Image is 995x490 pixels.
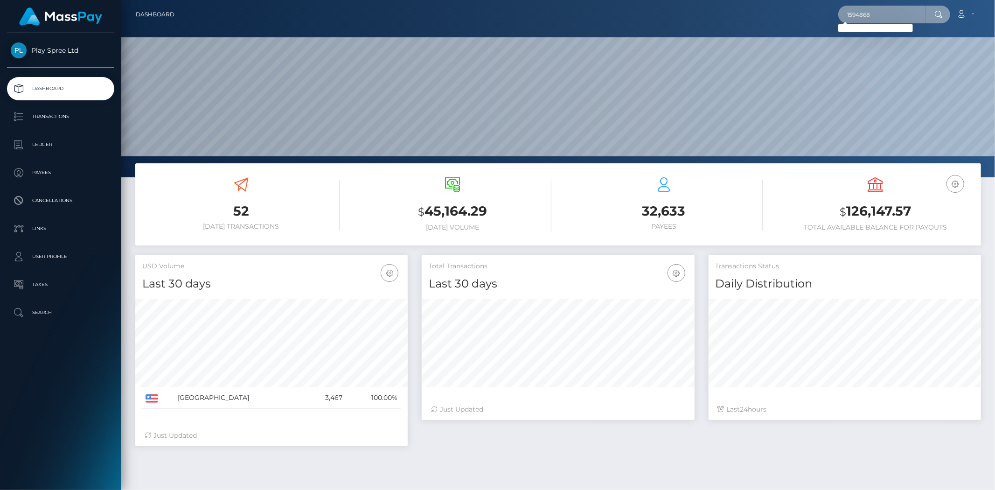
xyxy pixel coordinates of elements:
[740,405,748,413] span: 24
[11,110,111,124] p: Transactions
[354,224,551,231] h6: [DATE] Volume
[142,223,340,231] h6: [DATE] Transactions
[565,223,763,231] h6: Payees
[11,278,111,292] p: Taxes
[11,222,111,236] p: Links
[142,262,401,271] h5: USD Volume
[354,202,551,221] h3: 45,164.29
[777,202,974,221] h3: 126,147.57
[7,105,114,128] a: Transactions
[7,46,114,55] span: Play Spree Ltd
[431,405,685,414] div: Just Updated
[716,262,974,271] h5: Transactions Status
[142,276,401,292] h4: Last 30 days
[7,301,114,324] a: Search
[840,205,846,218] small: $
[718,405,972,414] div: Last hours
[146,394,158,403] img: US.png
[7,133,114,156] a: Ledger
[145,431,398,441] div: Just Updated
[346,387,401,409] td: 100.00%
[11,42,27,58] img: Play Spree Ltd
[7,77,114,100] a: Dashboard
[7,217,114,240] a: Links
[7,161,114,184] a: Payees
[429,262,687,271] h5: Total Transactions
[142,202,340,220] h3: 52
[838,6,926,23] input: Search...
[11,194,111,208] p: Cancellations
[7,273,114,296] a: Taxes
[716,276,974,292] h4: Daily Distribution
[11,82,111,96] p: Dashboard
[777,224,974,231] h6: Total Available Balance for Payouts
[11,306,111,320] p: Search
[7,189,114,212] a: Cancellations
[306,387,346,409] td: 3,467
[174,387,306,409] td: [GEOGRAPHIC_DATA]
[565,202,763,220] h3: 32,633
[7,245,114,268] a: User Profile
[429,276,687,292] h4: Last 30 days
[418,205,424,218] small: $
[11,166,111,180] p: Payees
[136,5,174,24] a: Dashboard
[19,7,102,26] img: MassPay Logo
[11,250,111,264] p: User Profile
[11,138,111,152] p: Ledger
